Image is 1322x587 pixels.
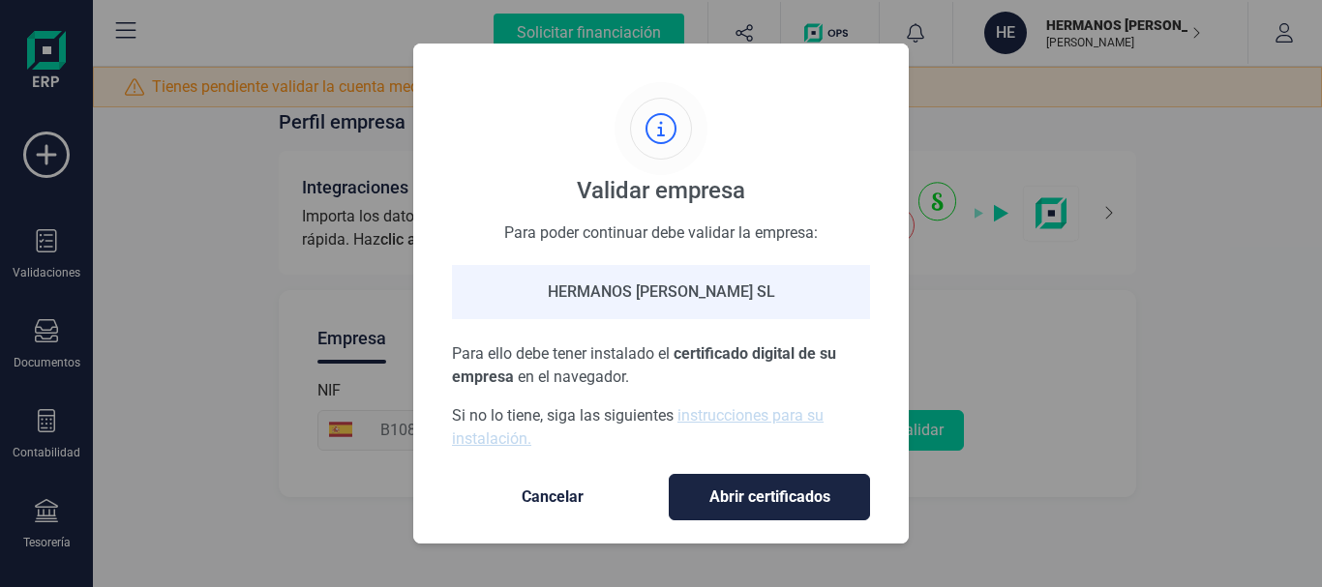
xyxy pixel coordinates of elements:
button: Abrir certificados [669,474,870,520]
span: Cancelar [471,485,634,509]
div: Para poder continuar debe validar la empresa: [452,221,870,242]
button: Cancelar [452,474,653,520]
p: Para ello debe tener instalado el en el navegador. [452,342,870,389]
div: Validar empresa [577,175,745,206]
span: Abrir certificados [689,485,850,509]
div: HERMANOS [PERSON_NAME] SL [452,265,870,319]
p: Si no lo tiene, siga las siguientes [452,404,870,451]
